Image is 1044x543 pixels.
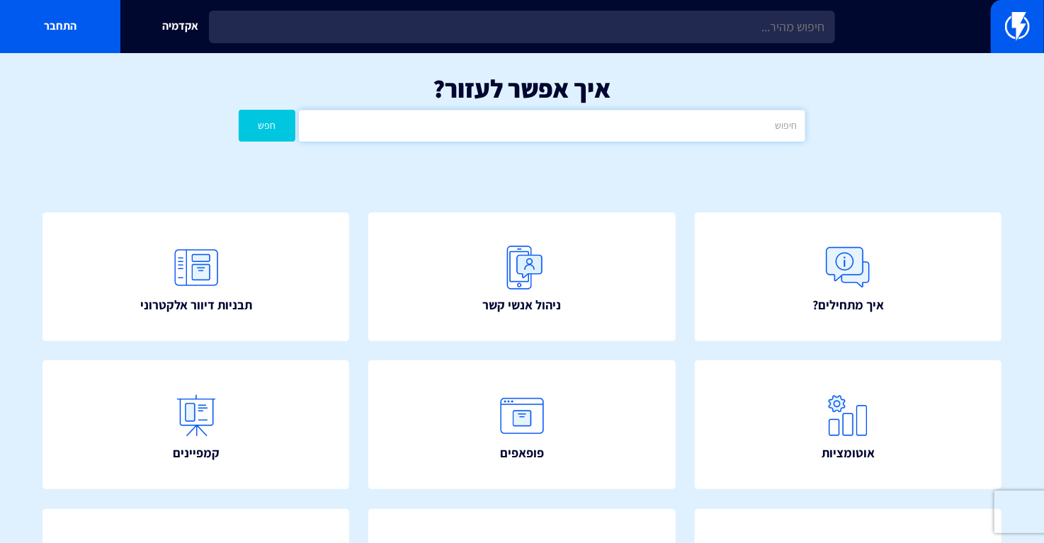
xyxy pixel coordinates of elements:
[239,110,295,142] button: חפש
[42,360,349,489] a: קמפיינים
[140,296,252,314] span: תבניות דיוור אלקטרוני
[368,360,675,489] a: פופאפים
[695,360,1002,489] a: אוטומציות
[695,212,1002,341] a: איך מתחילים?
[368,212,675,341] a: ניהול אנשי קשר
[299,110,805,142] input: חיפוש
[209,11,835,43] input: חיפוש מהיר...
[822,444,875,462] span: אוטומציות
[812,296,884,314] span: איך מתחילים?
[500,444,544,462] span: פופאפים
[173,444,220,462] span: קמפיינים
[21,74,1023,103] h1: איך אפשר לעזור?
[483,296,562,314] span: ניהול אנשי קשר
[42,212,349,341] a: תבניות דיוור אלקטרוני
